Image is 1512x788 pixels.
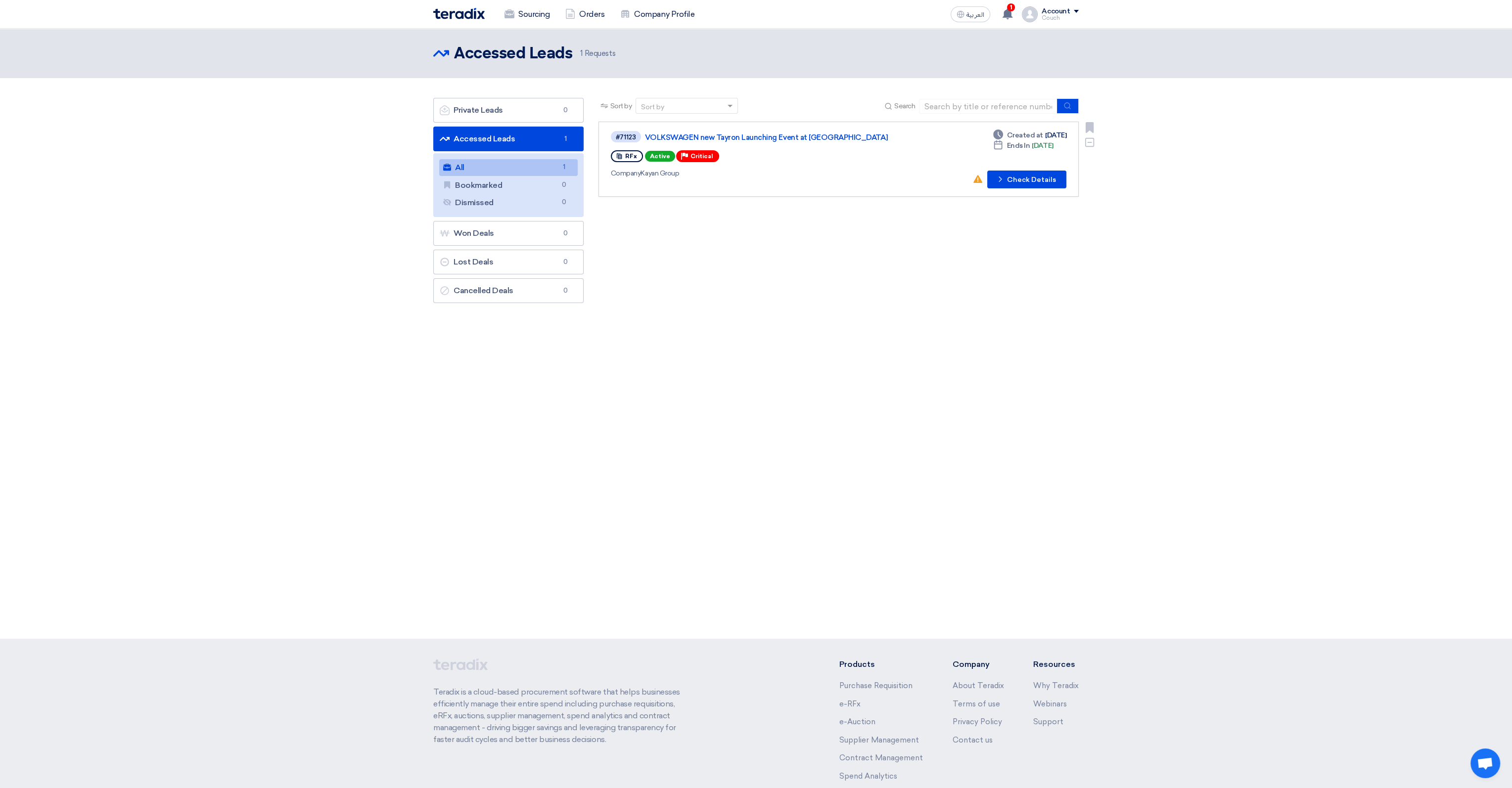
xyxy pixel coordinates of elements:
img: profile_test.png [1022,6,1038,22]
a: e-Auction [839,717,875,726]
div: Kayan Group [611,168,894,178]
span: 0 [558,197,570,208]
span: 0 [559,286,571,296]
a: Spend Analytics [839,772,897,781]
a: Bookmarked [439,177,578,194]
a: Purchase Requisition [839,681,913,690]
span: 1 [580,49,583,58]
a: Company Profile [612,3,702,25]
span: Search [894,101,915,111]
div: [DATE] [993,130,1066,140]
div: #71123 [616,134,636,140]
a: VOLKSWAGEN new Tayron Launching Event at [GEOGRAPHIC_DATA] [645,133,892,142]
a: Open chat [1470,748,1500,778]
div: Sort by [641,102,664,112]
div: Account [1042,7,1070,16]
span: 0 [559,105,571,115]
button: Check Details [987,171,1066,188]
a: Supplier Management [839,736,919,744]
a: Terms of use [952,700,1000,708]
span: Created at [1007,130,1043,140]
span: Active [645,151,675,162]
a: About Teradix [952,681,1004,690]
span: 0 [558,180,570,190]
span: 0 [559,228,571,238]
a: Contact us [952,736,992,744]
li: Products [839,658,923,670]
a: Lost Deals0 [433,250,584,274]
button: العربية [951,6,990,22]
span: RFx [625,153,637,160]
a: Accessed Leads1 [433,127,584,151]
a: Support [1033,717,1063,726]
a: Dismissed [439,194,578,211]
span: العربية [966,11,984,18]
div: Couch [1042,15,1079,21]
a: e-RFx [839,700,861,708]
span: 1 [559,134,571,144]
a: Private Leads0 [433,98,584,123]
span: 0 [559,257,571,267]
p: Teradix is a cloud-based procurement software that helps businesses efficiently manage their enti... [433,686,691,745]
h2: Accessed Leads [454,44,572,64]
a: Orders [557,3,612,25]
span: Critical [690,153,713,160]
span: 1 [558,162,570,173]
div: [DATE] [993,140,1054,151]
span: Sort by [610,101,632,111]
input: Search by title or reference number [919,99,1057,114]
a: Cancelled Deals0 [433,278,584,303]
li: Resources [1033,658,1079,670]
span: Company [611,169,641,177]
span: Ends In [1007,140,1030,151]
a: Webinars [1033,700,1067,708]
a: All [439,159,578,176]
a: Why Teradix [1033,681,1079,690]
li: Company [952,658,1004,670]
span: 1 [1007,3,1015,11]
a: Sourcing [497,3,557,25]
span: Requests [580,48,615,59]
a: Contract Management [839,753,923,762]
img: Teradix logo [433,8,485,19]
a: Won Deals0 [433,221,584,246]
a: Privacy Policy [952,717,1002,726]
